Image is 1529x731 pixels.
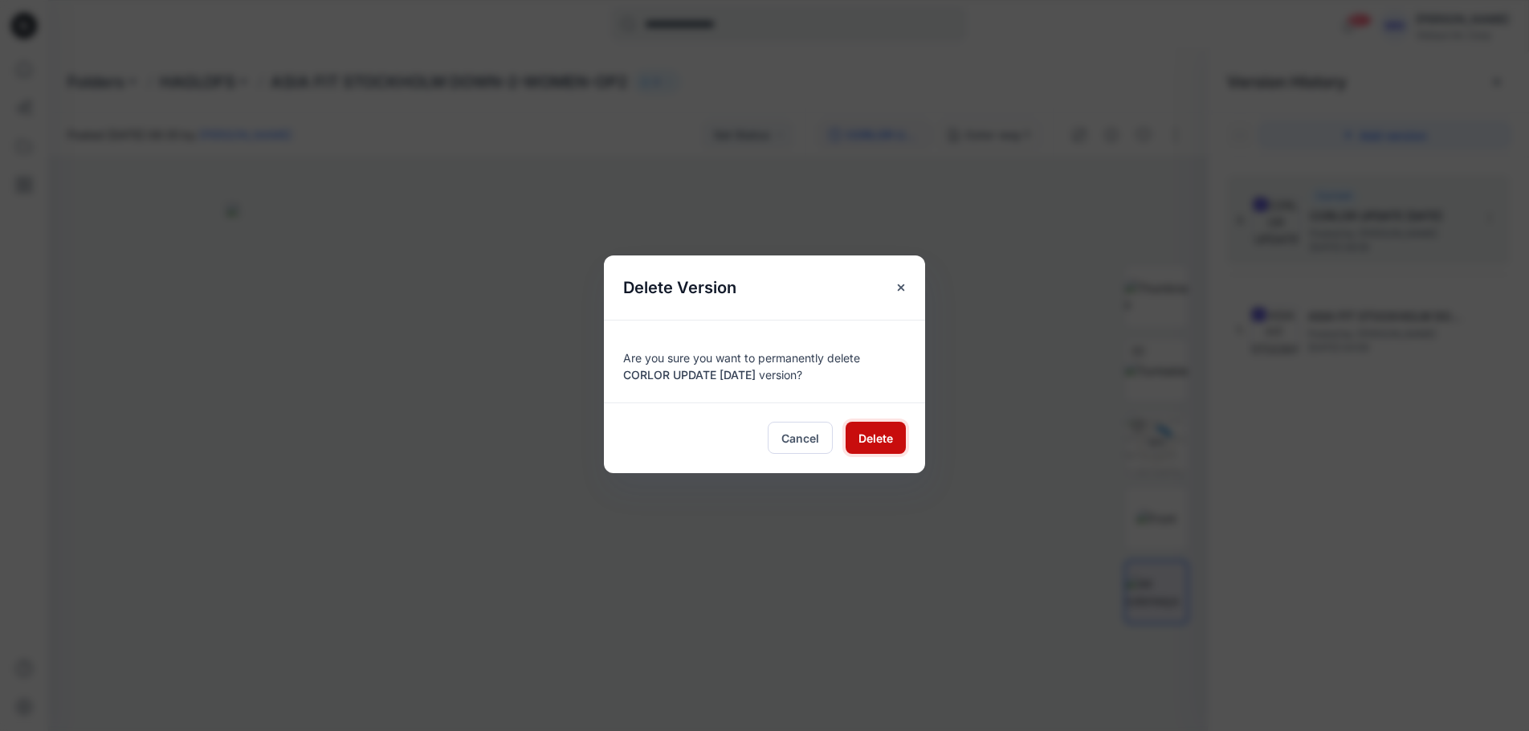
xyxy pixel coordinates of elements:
span: CORLOR UPDATE [DATE] [623,368,756,382]
div: Are you sure you want to permanently delete version? [623,340,906,383]
button: Cancel [768,422,833,454]
button: Close [887,273,915,302]
span: Cancel [781,430,819,447]
span: Delete [858,430,893,447]
button: Delete [846,422,906,454]
h5: Delete Version [604,255,756,320]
